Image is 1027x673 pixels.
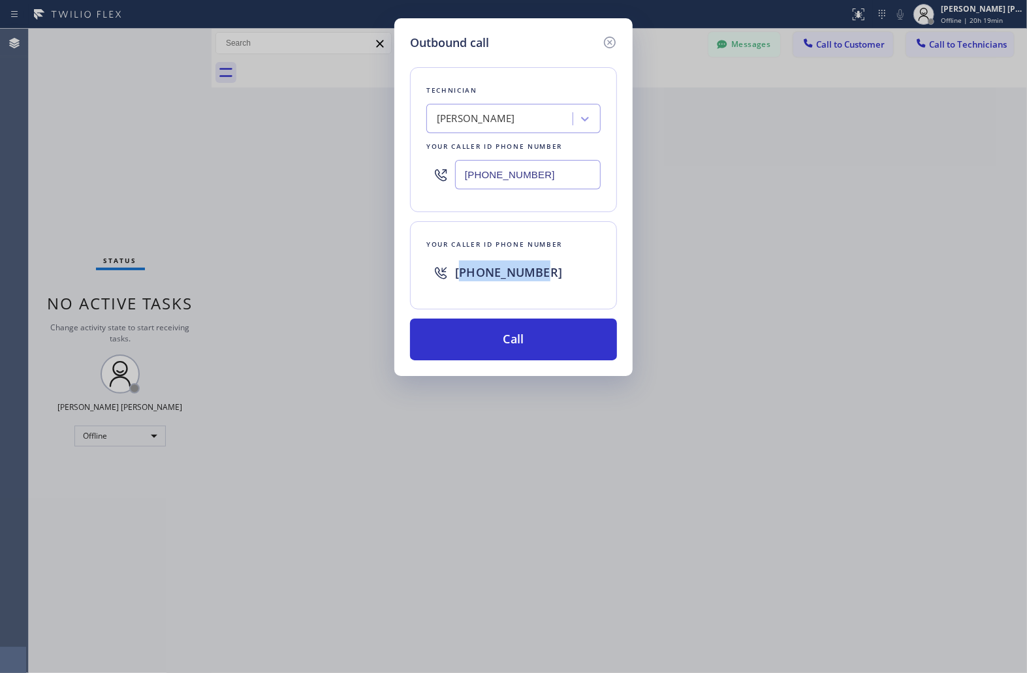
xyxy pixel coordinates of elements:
[410,34,489,52] h5: Outbound call
[455,160,601,189] input: (123) 456-7890
[426,140,601,153] div: Your caller id phone number
[410,319,617,360] button: Call
[437,112,515,127] div: [PERSON_NAME]
[455,264,562,280] span: [PHONE_NUMBER]
[426,84,601,97] div: Technician
[426,238,601,251] div: Your caller id phone number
